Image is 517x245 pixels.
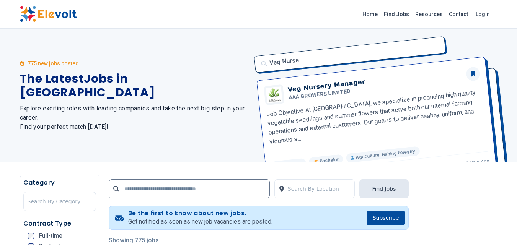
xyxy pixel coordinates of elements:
a: Resources [412,8,446,20]
button: Subscribe [367,211,405,225]
p: 775 new jobs posted [28,60,79,67]
a: Login [471,6,494,22]
p: Showing 775 jobs [109,236,409,245]
button: Find Jobs [359,179,408,198]
h1: The Latest Jobs in [GEOGRAPHIC_DATA] [20,72,250,99]
h4: Be the first to know about new jobs. [128,209,272,217]
input: Full-time [28,233,34,239]
a: Find Jobs [381,8,412,20]
a: Contact [446,8,471,20]
h5: Contract Type [23,219,96,228]
p: Get notified as soon as new job vacancies are posted. [128,217,272,226]
img: Elevolt [20,6,77,22]
span: Full-time [39,233,62,239]
h2: Explore exciting roles with leading companies and take the next big step in your career. Find you... [20,104,250,131]
a: Home [359,8,381,20]
h5: Category [23,178,96,187]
